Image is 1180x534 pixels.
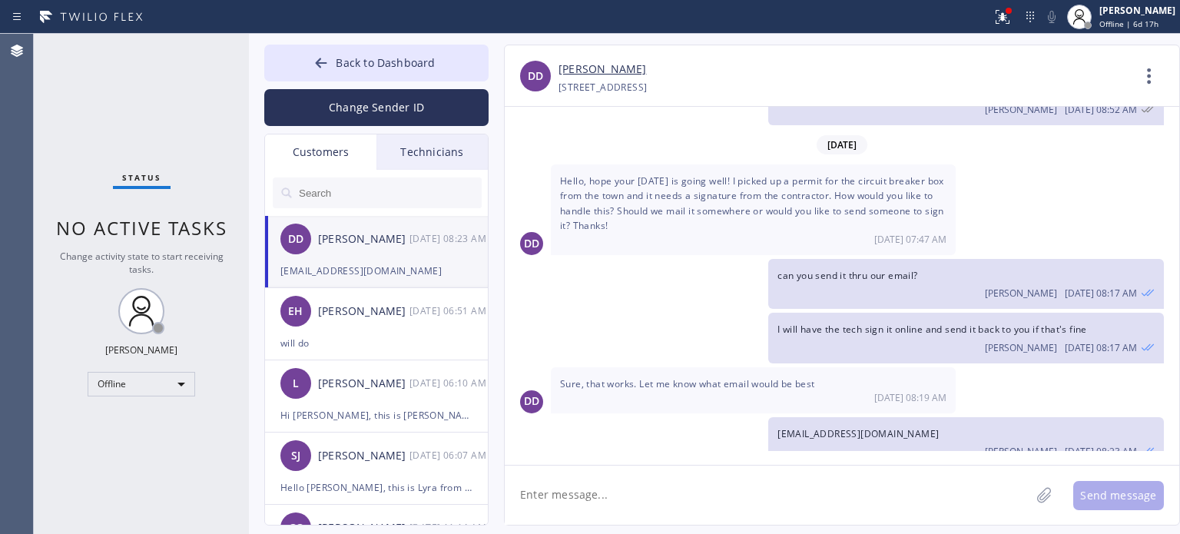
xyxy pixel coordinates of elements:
[768,259,1164,309] div: 09/26/2025 9:17 AM
[551,367,956,413] div: 09/26/2025 9:19 AM
[60,250,224,276] span: Change activity state to start receiving tasks.
[318,303,409,320] div: [PERSON_NAME]
[768,417,1164,467] div: 09/26/2025 9:23 AM
[376,134,488,170] div: Technicians
[409,230,489,247] div: 09/26/2025 9:23 AM
[297,177,482,208] input: Search
[560,174,944,232] span: Hello, hope your [DATE] is going well! I picked up a permit for the circuit breaker box from the ...
[318,375,409,393] div: [PERSON_NAME]
[817,135,867,154] span: [DATE]
[524,235,539,253] span: DD
[559,78,647,96] div: [STREET_ADDRESS]
[1065,445,1137,458] span: [DATE] 08:23 AM
[777,427,939,440] span: [EMAIL_ADDRESS][DOMAIN_NAME]
[318,231,409,248] div: [PERSON_NAME]
[1099,18,1158,29] span: Offline | 6d 17h
[985,445,1057,458] span: [PERSON_NAME]
[293,375,299,393] span: L
[528,68,543,85] span: DD
[1065,103,1137,116] span: [DATE] 08:52 AM
[288,231,303,248] span: DD
[524,393,539,410] span: DD
[288,303,303,320] span: EH
[985,341,1057,354] span: [PERSON_NAME]
[1065,287,1137,300] span: [DATE] 08:17 AM
[409,446,489,464] div: 09/22/2025 9:07 AM
[985,103,1057,116] span: [PERSON_NAME]
[409,302,489,320] div: 09/26/2025 9:51 AM
[874,391,946,404] span: [DATE] 08:19 AM
[777,323,1087,336] span: I will have the tech sign it online and send it back to you if that's fine
[318,447,409,465] div: [PERSON_NAME]
[336,55,435,70] span: Back to Dashboard
[560,377,815,390] span: Sure, that works. Let me know what email would be best
[777,269,917,282] span: can you send it thru our email?
[291,447,300,465] span: SJ
[264,45,489,81] button: Back to Dashboard
[985,287,1057,300] span: [PERSON_NAME]
[280,406,472,424] div: Hi [PERSON_NAME], this is [PERSON_NAME] from Raider Electric, I already sent the paid invoice to ...
[280,479,472,496] div: Hello [PERSON_NAME], this is Lyra from [MEDICAL_DATA] Electrical . I am confirming your appointme...
[1099,4,1175,17] div: [PERSON_NAME]
[559,61,646,78] a: [PERSON_NAME]
[1041,6,1062,28] button: Mute
[1073,481,1164,510] button: Send message
[280,262,472,280] div: [EMAIL_ADDRESS][DOMAIN_NAME]
[280,334,472,352] div: will do
[551,164,956,255] div: 09/26/2025 9:47 AM
[88,372,195,396] div: Offline
[874,233,946,246] span: [DATE] 07:47 AM
[768,313,1164,363] div: 09/26/2025 9:17 AM
[265,134,376,170] div: Customers
[122,172,161,183] span: Status
[56,215,227,240] span: No active tasks
[264,89,489,126] button: Change Sender ID
[105,343,177,357] div: [PERSON_NAME]
[409,374,489,392] div: 09/26/2025 9:10 AM
[1065,341,1137,354] span: [DATE] 08:17 AM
